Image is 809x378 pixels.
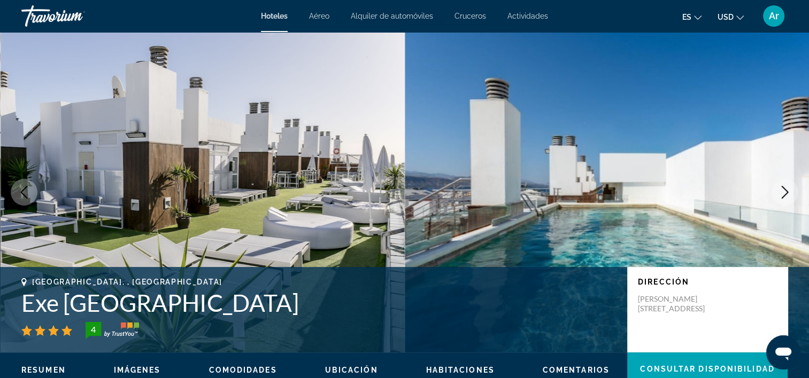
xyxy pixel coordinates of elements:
[261,12,288,20] a: Hoteles
[682,9,702,25] button: Cambiar idioma
[718,9,744,25] button: Cambiar moneda
[309,12,329,20] a: Aéreo
[507,12,548,20] a: Actividades
[718,13,734,21] span: USD
[114,365,161,375] button: Imágenes
[209,365,277,375] button: Comodidades
[86,322,139,339] img: trustyou-badge-hor.svg
[454,12,486,20] a: Cruceros
[82,323,104,336] div: 4
[426,365,495,375] button: Habitaciones
[21,365,66,375] button: Resumen
[21,289,617,317] h1: Exe [GEOGRAPHIC_DATA]
[640,365,774,373] span: Consultar disponibilidad
[772,179,798,206] button: Siguiente imagen
[638,278,777,286] p: Dirección
[638,294,723,313] p: [PERSON_NAME][STREET_ADDRESS]
[325,365,378,375] button: Ubicación
[682,13,691,21] span: es
[21,2,128,30] a: Travorium
[32,278,222,286] span: [GEOGRAPHIC_DATA], , [GEOGRAPHIC_DATA]
[766,335,800,369] iframe: Botón para iniciar la ventana de mensajería
[11,179,37,206] button: Imagen anterior
[543,365,610,375] button: Comentarios
[769,11,779,21] span: Ar
[760,5,788,27] button: Menú de usuario
[351,12,433,20] a: Alquiler de automóviles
